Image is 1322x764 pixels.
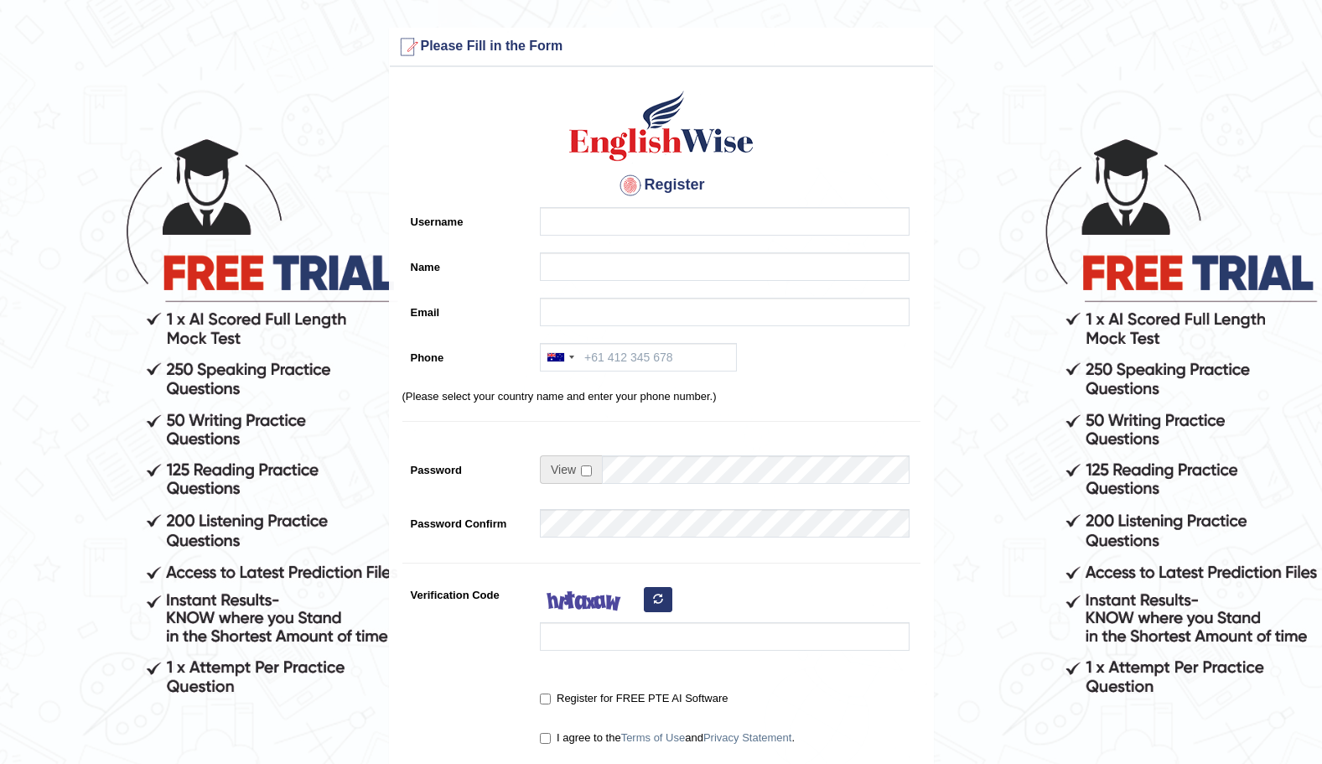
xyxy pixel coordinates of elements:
[402,455,532,478] label: Password
[402,343,532,366] label: Phone
[402,388,920,404] p: (Please select your country name and enter your phone number.)
[621,731,686,744] a: Terms of Use
[402,580,532,603] label: Verification Code
[540,733,551,744] input: I agree to theTerms of UseandPrivacy Statement.
[703,731,792,744] a: Privacy Statement
[540,730,795,746] label: I agree to the and .
[540,343,737,372] input: +61 412 345 678
[394,34,929,60] h3: Please Fill in the Form
[402,207,532,230] label: Username
[402,172,920,199] h4: Register
[540,690,728,707] label: Register for FREE PTE AI Software
[402,298,532,320] label: Email
[581,465,592,476] input: Show/Hide Password
[566,88,757,164] img: Logo of English Wise create a new account for intelligent practice with AI
[402,252,532,275] label: Name
[402,509,532,532] label: Password Confirm
[541,344,579,371] div: Australia: +61
[540,694,551,704] input: Register for FREE PTE AI Software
